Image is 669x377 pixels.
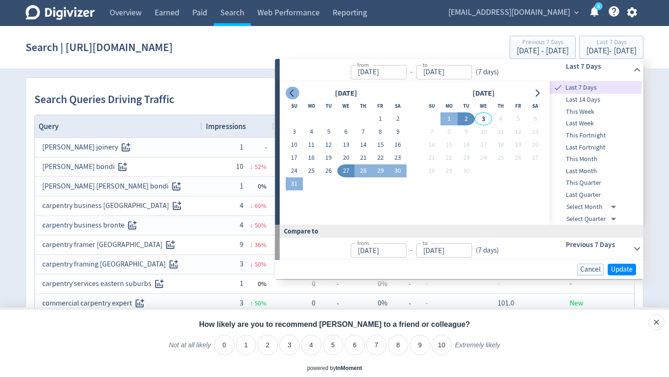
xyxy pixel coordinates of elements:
[458,138,475,151] button: 16
[440,99,458,112] th: Monday
[337,125,354,138] button: 6
[550,143,642,153] span: Last Fortnight
[509,112,526,125] button: 5
[566,239,630,250] h6: Previous 7 Days
[303,151,320,164] button: 18
[470,87,498,100] div: [DATE]
[312,299,315,308] span: 0
[389,151,407,164] button: 23
[455,341,500,357] label: Extremely likely
[550,95,642,105] span: Last 14 Days
[387,275,411,293] span: -
[423,164,440,177] button: 28
[475,138,492,151] button: 17
[586,47,636,55] div: [DATE] - [DATE]
[440,151,458,164] button: 22
[301,335,321,355] li: 4
[250,201,253,210] span: ↓
[498,299,514,308] span: 101.0
[572,8,581,17] span: expand_more
[280,81,643,225] div: from-to(7 days)Last 7 Days
[527,112,544,125] button: 6
[255,260,267,268] span: 50 %
[458,151,475,164] button: 23
[378,299,387,308] span: 0%
[337,99,354,112] th: Wednesday
[240,299,243,308] span: 3
[42,177,195,195] div: [PERSON_NAME] [PERSON_NAME] bondi
[337,151,354,164] button: 20
[458,99,475,112] th: Tuesday
[527,99,544,112] th: Saturday
[440,112,458,125] button: 1
[475,112,492,125] button: 3
[527,138,544,151] button: 20
[337,138,354,151] button: 13
[320,138,337,151] button: 12
[354,99,372,112] th: Thursday
[372,99,389,112] th: Friday
[286,125,303,138] button: 3
[550,117,642,130] div: Last Week
[608,264,636,275] button: Update
[345,335,365,355] li: 6
[550,130,642,142] div: This Fortnight
[440,138,458,151] button: 15
[206,121,246,131] span: Impressions
[472,245,499,256] div: ( 7 days )
[407,67,416,78] div: -
[286,87,299,100] button: Go to previous month
[240,221,243,230] span: 4
[509,99,526,112] th: Friday
[597,3,600,10] text: 5
[286,177,303,190] button: 31
[42,294,195,312] div: commercial carpentry expert
[42,158,195,176] div: [PERSON_NAME] bondi
[531,87,544,100] button: Go to next month
[312,279,315,288] span: 0
[458,112,475,125] button: 2
[509,151,526,164] button: 26
[169,341,210,357] label: Not at all likely
[389,112,407,125] button: 2
[280,59,643,81] div: from-to(7 days)Last 7 Days
[240,201,243,210] span: 4
[236,162,243,171] span: 10
[550,165,642,177] div: Last Month
[132,296,147,311] button: Track this search query
[236,335,256,355] li: 1
[423,239,428,247] label: to
[118,140,133,155] button: Track this search query
[255,162,267,171] span: 52 %
[432,335,452,355] li: 10
[303,99,320,112] th: Monday
[240,143,243,152] span: 1
[550,154,642,164] span: This Month
[458,164,475,177] button: 30
[337,164,354,177] button: 27
[275,225,643,237] div: Compare to
[42,275,195,293] div: carpentry services eastern suburbs
[255,299,267,307] span: 50 %
[366,335,387,355] li: 7
[125,218,140,233] button: Track this search query
[303,125,320,138] button: 4
[315,294,339,312] span: -
[336,365,362,371] a: InMoment
[250,299,253,307] span: ↑
[566,213,620,225] div: Select Quarter
[372,164,389,177] button: 29
[550,118,642,129] span: Last Week
[354,125,372,138] button: 7
[372,138,389,151] button: 15
[498,279,500,288] span: -
[42,255,195,273] div: carpentry framing [GEOGRAPHIC_DATA]
[509,138,526,151] button: 19
[580,266,601,273] span: Cancel
[611,266,633,273] span: Update
[255,240,267,249] span: 36 %
[577,264,604,275] button: Cancel
[354,151,372,164] button: 21
[115,159,130,175] button: Track this search query
[250,162,253,171] span: ↓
